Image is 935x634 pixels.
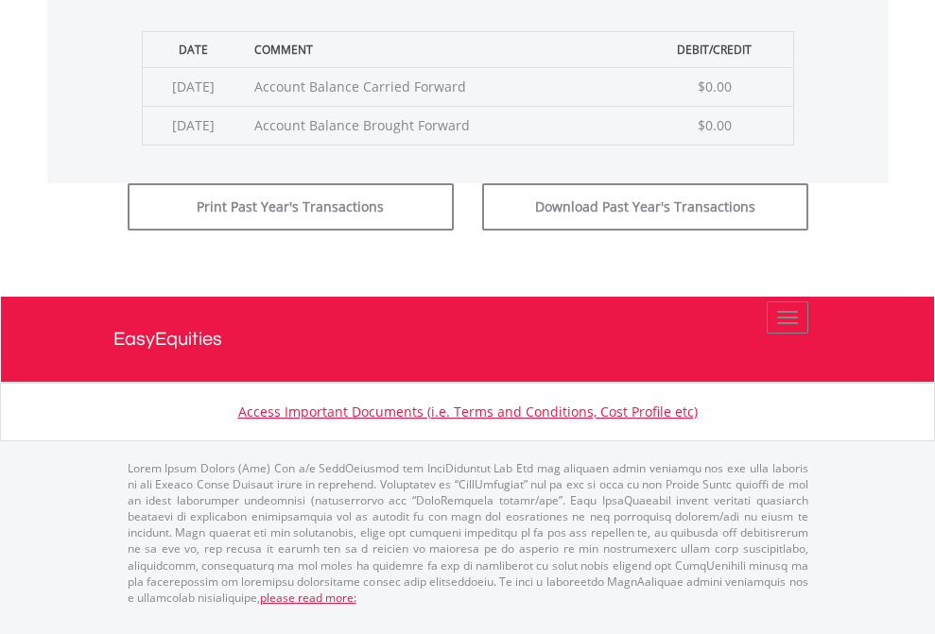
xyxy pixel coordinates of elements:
span: $0.00 [698,116,732,134]
p: Lorem Ipsum Dolors (Ame) Con a/e SeddOeiusmod tem InciDiduntut Lab Etd mag aliquaen admin veniamq... [128,460,808,606]
button: Print Past Year's Transactions [128,183,454,231]
a: EasyEquities [113,297,822,382]
td: Account Balance Brought Forward [245,106,636,145]
th: Comment [245,31,636,67]
th: Date [142,31,245,67]
a: please read more: [260,590,356,606]
th: Debit/Credit [636,31,793,67]
td: Account Balance Carried Forward [245,67,636,106]
a: Access Important Documents (i.e. Terms and Conditions, Cost Profile etc) [238,403,698,420]
td: [DATE] [142,67,245,106]
button: Download Past Year's Transactions [482,183,808,231]
span: $0.00 [698,77,732,95]
td: [DATE] [142,106,245,145]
